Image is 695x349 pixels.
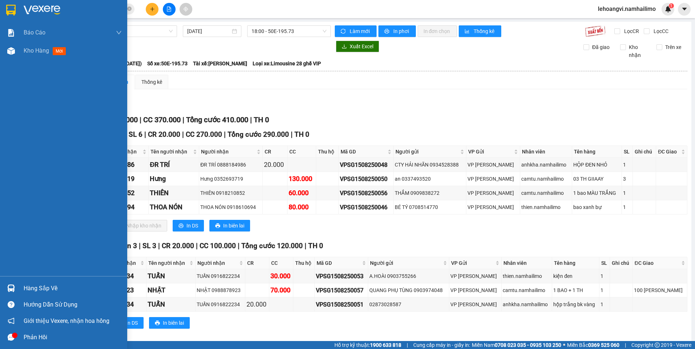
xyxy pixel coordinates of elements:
span: Hỗ trợ kỹ thuật: [334,341,401,349]
td: VPSG1508250051 [315,297,368,312]
span: Người nhận [201,148,255,156]
span: | [144,130,146,139]
div: HỘP ĐEN NHỎ [573,161,620,169]
div: 1 [600,272,608,280]
div: 1 BAO + 1 TH [553,286,598,294]
span: Tên người nhận [148,259,188,267]
div: VP [PERSON_NAME] [450,286,500,294]
span: TH 0 [254,115,269,124]
th: Thu hộ [316,146,338,158]
span: printer [215,223,220,229]
div: 1 [623,203,631,211]
div: 20.000 [264,160,286,170]
span: mới [53,47,66,55]
div: THOA NÓN [150,202,198,212]
div: 130.000 [289,174,315,184]
div: Phản hồi [24,332,122,343]
span: Cung cấp máy in - giấy in: [413,341,470,349]
td: VPSG1508250057 [315,283,368,297]
span: ĐC Giao [658,148,680,156]
div: 0935815404 [6,32,64,42]
div: A.HOÀI 0903755266 [369,272,448,280]
span: | [139,242,141,250]
span: message [8,334,15,341]
div: hộp trắng bk vàng [553,300,598,308]
span: close-circle [127,7,132,11]
div: VP [PERSON_NAME] [450,272,500,280]
span: notification [8,317,15,324]
div: 02873028587 [369,300,448,308]
td: VP Phạm Ngũ Lão [449,297,502,312]
div: NHẬT 0988878923 [197,286,244,294]
div: Thống kê [141,78,162,86]
span: Miền Bắc [567,341,619,349]
span: CC 100.000 [200,242,236,250]
th: Ghi chú [633,146,656,158]
span: 1 [670,3,672,8]
span: SL 3 [142,242,156,250]
div: TUẤN [148,271,194,281]
div: VPSG1508250048 [340,160,392,169]
div: thien.namhailimo [503,272,551,280]
th: CR [263,146,288,158]
div: 20.000 [5,47,65,56]
span: | [182,130,184,139]
td: VP Phạm Ngũ Lão [466,200,520,214]
img: 9k= [585,25,606,37]
div: QUANG PHỤ TÙNG 0903974048 [369,286,448,294]
td: VPSG1508250048 [339,158,394,172]
div: 3 [623,175,631,183]
div: THẮM 0909838272 [395,189,465,197]
button: downloadNhập kho nhận [112,220,167,231]
td: VPSG1508250046 [339,200,394,214]
span: bar-chart [465,29,471,34]
div: kiện đen [553,272,598,280]
span: | [625,341,626,349]
span: | [158,242,160,250]
div: 80.000 [289,202,315,212]
div: SINH [69,24,128,32]
div: VPSG1508250053 [316,272,367,281]
span: TH 0 [308,242,323,250]
span: Trên xe [662,43,684,51]
div: THIÊN 0918210852 [200,189,261,197]
span: Báo cáo [24,28,45,37]
span: VP Gửi [468,148,513,156]
span: Tổng cước 120.000 [241,242,303,250]
button: printerIn biên lai [149,317,190,329]
td: TUẤN [146,297,196,312]
span: CC 270.000 [186,130,222,139]
div: 1 [623,161,631,169]
div: 1 [600,286,608,294]
span: Lọc CC [651,27,670,35]
span: Mã GD [341,148,386,156]
span: lehoangvi.namhailimo [592,4,662,13]
span: CC 370.000 [143,115,181,124]
span: Lọc CR [621,27,640,35]
span: In DS [126,319,138,327]
div: 70.000 [270,285,292,295]
div: 0933386404 [69,32,128,42]
button: downloadXuất Excel [336,41,379,52]
td: Hưng [149,172,199,186]
button: file-add [163,3,176,16]
td: VPSG1508250053 [315,269,368,283]
div: VPSG1508250057 [316,286,367,295]
div: BÉ TÝ 0708514770 [395,203,465,211]
span: In phơi [393,27,410,35]
th: Nhân viên [502,257,553,269]
div: VP [PERSON_NAME] [6,6,64,24]
th: CC [269,257,293,269]
span: Tổng cước 410.000 [186,115,248,124]
span: close-circle [127,6,132,13]
span: Gửi: [6,7,17,15]
div: camtu.namhailimo [503,286,551,294]
div: bao xanh bự [573,203,620,211]
div: anhkha.namhailimo [503,300,551,308]
span: download [342,44,347,50]
div: ĐR TRÍ 0888184986 [200,161,261,169]
span: Tài xế: [PERSON_NAME] [193,59,247,67]
sup: 1 [669,3,674,8]
span: Miền Nam [472,341,561,349]
th: Ghi chú [610,257,633,269]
